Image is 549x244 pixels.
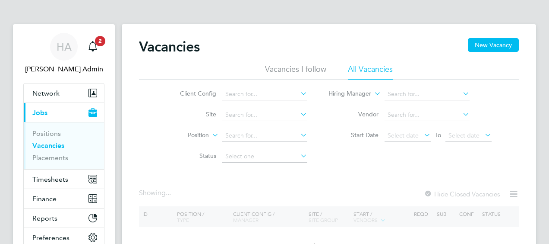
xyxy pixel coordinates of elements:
div: Jobs [24,122,104,169]
span: Jobs [32,109,47,117]
div: Showing [139,189,173,198]
a: Vacancies [32,141,64,150]
span: Select date [448,132,480,139]
span: 2 [95,36,105,46]
span: Hays Admin [23,64,104,74]
button: Reports [24,209,104,228]
button: Network [24,83,104,103]
span: To [432,129,444,141]
a: 2 [84,33,101,61]
span: ... [166,189,171,197]
label: Status [167,152,216,160]
a: HA[PERSON_NAME] Admin [23,33,104,74]
span: HA [57,41,72,52]
a: Positions [32,129,61,138]
label: Position [159,131,209,140]
li: Vacancies I follow [265,64,326,80]
li: All Vacancies [348,64,393,80]
label: Vendor [329,110,379,118]
label: Site [167,110,216,118]
button: Timesheets [24,170,104,189]
span: Finance [32,195,57,203]
input: Search for... [222,88,307,100]
input: Search for... [385,109,470,121]
label: Hiring Manager [322,90,371,98]
label: Hide Closed Vacancies [424,190,500,198]
span: Network [32,89,60,97]
input: Search for... [222,130,307,142]
label: Client Config [167,90,216,97]
label: Start Date [329,131,379,139]
input: Search for... [385,88,470,100]
button: New Vacancy [468,38,519,52]
button: Jobs [24,103,104,122]
span: Preferences [32,234,69,242]
a: Placements [32,154,68,162]
h2: Vacancies [139,38,200,55]
span: Select date [388,132,419,139]
input: Search for... [222,109,307,121]
span: Reports [32,214,57,222]
input: Select one [222,151,307,163]
button: Finance [24,189,104,208]
span: Timesheets [32,175,68,183]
